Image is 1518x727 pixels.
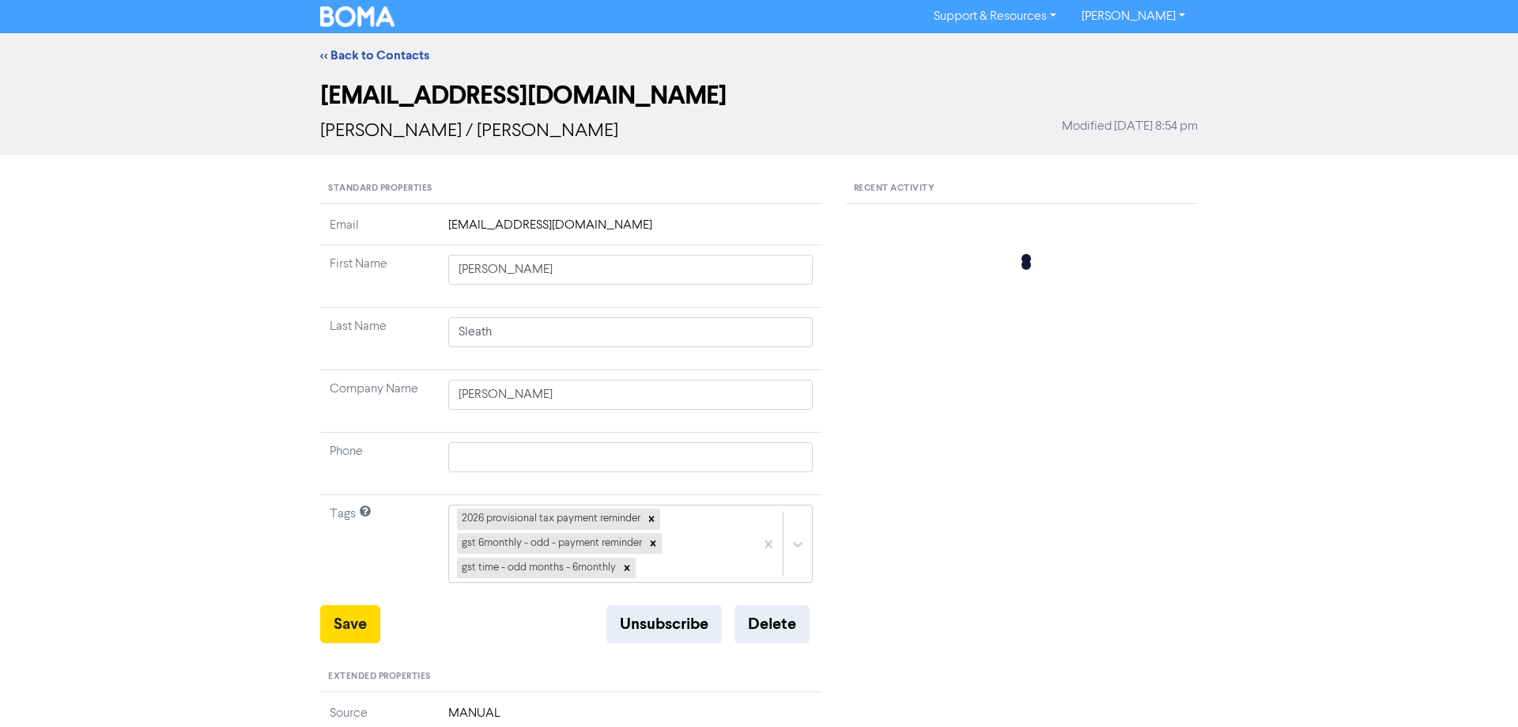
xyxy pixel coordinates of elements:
td: Company Name [320,370,439,433]
div: Extended Properties [320,662,822,692]
h2: [EMAIL_ADDRESS][DOMAIN_NAME] [320,81,1198,111]
button: Save [320,605,380,643]
div: gst time - odd months - 6monthly [457,558,618,578]
a: [PERSON_NAME] [1069,4,1198,29]
td: Email [320,216,439,245]
button: Delete [734,605,810,643]
td: Tags [320,495,439,605]
a: << Back to Contacts [320,47,429,63]
div: gst 6monthly - odd - payment reminder [457,533,644,554]
span: Modified [DATE] 8:54 pm [1062,117,1198,136]
div: 2026 provisional tax payment reminder [457,509,643,529]
td: Phone [320,433,439,495]
img: BOMA Logo [320,6,395,27]
button: Unsubscribe [606,605,722,643]
td: Last Name [320,308,439,370]
iframe: Chat Widget [1439,651,1518,727]
td: [EMAIL_ADDRESS][DOMAIN_NAME] [439,216,822,245]
td: First Name [320,245,439,308]
span: [PERSON_NAME] / [PERSON_NAME] [320,122,618,141]
div: Standard Properties [320,174,822,204]
div: Recent Activity [846,174,1198,204]
a: Support & Resources [921,4,1069,29]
